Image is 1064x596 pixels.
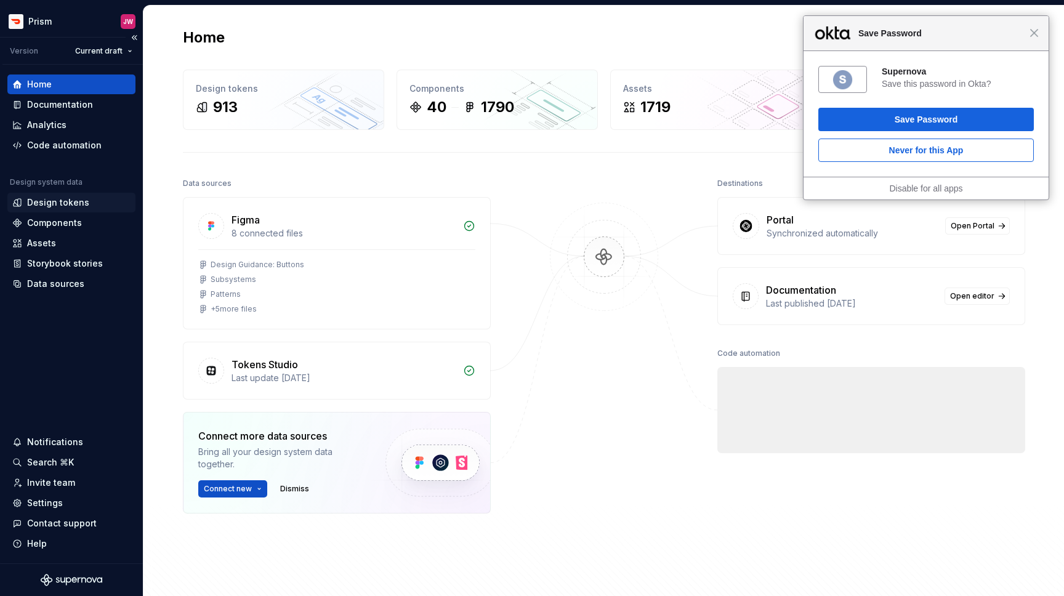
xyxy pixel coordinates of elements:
[7,213,135,233] a: Components
[409,83,585,95] div: Components
[183,342,491,400] a: Tokens StudioLast update [DATE]
[766,283,836,297] div: Documentation
[623,83,799,95] div: Assets
[7,95,135,115] a: Documentation
[27,139,102,151] div: Code automation
[2,8,140,34] button: PrismJW
[27,436,83,448] div: Notifications
[7,453,135,472] button: Search ⌘K
[717,345,780,362] div: Code automation
[27,119,66,131] div: Analytics
[28,15,52,28] div: Prism
[27,196,89,209] div: Design tokens
[27,497,63,509] div: Settings
[852,26,1030,41] span: Save Password
[70,42,138,60] button: Current draft
[7,473,135,493] a: Invite team
[211,275,256,284] div: Subsystems
[211,304,257,314] div: + 5 more files
[7,513,135,533] button: Contact support
[211,260,304,270] div: Design Guidance: Buttons
[481,97,514,117] div: 1790
[10,46,38,56] div: Version
[818,108,1034,131] button: Save Password
[211,289,241,299] div: Patterns
[951,221,994,231] span: Open Portal
[7,493,135,513] a: Settings
[7,115,135,135] a: Analytics
[232,212,260,227] div: Figma
[7,135,135,155] a: Code automation
[889,183,962,193] a: Disable for all apps
[126,29,143,46] button: Collapse sidebar
[27,217,82,229] div: Components
[183,28,225,47] h2: Home
[198,446,365,470] div: Bring all your design system data together.
[7,233,135,253] a: Assets
[7,193,135,212] a: Design tokens
[7,534,135,554] button: Help
[232,372,456,384] div: Last update [DATE]
[232,357,298,372] div: Tokens Studio
[27,257,103,270] div: Storybook stories
[9,14,23,29] img: bd52d190-91a7-4889-9e90-eccda45865b1.png
[183,197,491,329] a: Figma8 connected filesDesign Guidance: ButtonsSubsystemsPatterns+5more files
[27,538,47,550] div: Help
[7,274,135,294] a: Data sources
[232,227,456,240] div: 8 connected files
[1030,28,1039,38] span: Close
[213,97,238,117] div: 913
[27,237,56,249] div: Assets
[640,97,671,117] div: 1719
[275,480,315,497] button: Dismiss
[610,70,812,130] a: Assets1719
[7,254,135,273] a: Storybook stories
[27,517,97,530] div: Contact support
[767,212,794,227] div: Portal
[7,74,135,94] a: Home
[27,78,52,91] div: Home
[767,227,938,240] div: Synchronized automatically
[397,70,598,130] a: Components401790
[10,177,83,187] div: Design system data
[183,175,232,192] div: Data sources
[945,288,1010,305] a: Open editor
[27,278,84,290] div: Data sources
[818,139,1034,162] button: Never for this App
[766,297,937,310] div: Last published [DATE]
[717,175,763,192] div: Destinations
[882,78,1034,89] div: Save this password in Okta?
[204,484,252,494] span: Connect new
[882,66,1034,77] div: Supernova
[198,480,267,497] button: Connect new
[123,17,133,26] div: JW
[950,291,994,301] span: Open editor
[27,99,93,111] div: Documentation
[75,46,123,56] span: Current draft
[280,484,309,494] span: Dismiss
[945,217,1010,235] a: Open Portal
[196,83,371,95] div: Design tokens
[27,456,74,469] div: Search ⌘K
[832,69,853,91] img: 8IheR7AAAABklEQVQDAG9jd8KKorXvAAAAAElFTkSuQmCC
[427,97,446,117] div: 40
[27,477,75,489] div: Invite team
[183,70,384,130] a: Design tokens913
[41,574,102,586] svg: Supernova Logo
[198,429,365,443] div: Connect more data sources
[7,432,135,452] button: Notifications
